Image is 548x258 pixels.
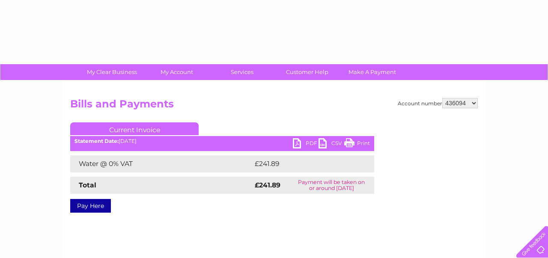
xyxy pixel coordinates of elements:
[207,64,277,80] a: Services
[79,181,96,189] strong: Total
[289,177,374,194] td: Payment will be taken on or around [DATE]
[253,155,359,172] td: £241.89
[70,122,199,135] a: Current Invoice
[344,138,370,151] a: Print
[272,64,342,80] a: Customer Help
[77,64,147,80] a: My Clear Business
[70,155,253,172] td: Water @ 0% VAT
[70,138,374,144] div: [DATE]
[142,64,212,80] a: My Account
[337,64,408,80] a: Make A Payment
[255,181,280,189] strong: £241.89
[70,199,111,213] a: Pay Here
[70,98,478,114] h2: Bills and Payments
[398,98,478,108] div: Account number
[319,138,344,151] a: CSV
[293,138,319,151] a: PDF
[74,138,119,144] b: Statement Date:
